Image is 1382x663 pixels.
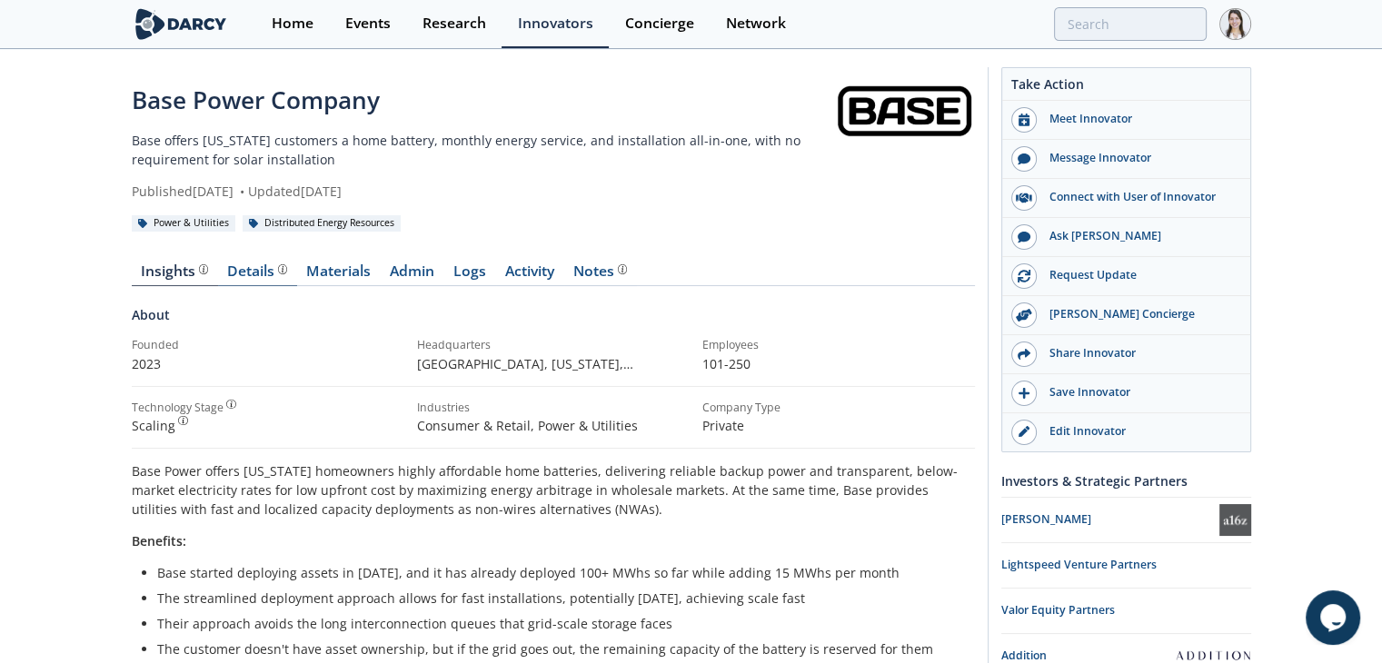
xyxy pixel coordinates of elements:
div: Founded [132,337,404,353]
a: Lightspeed Venture Partners [1001,549,1251,581]
div: Technology Stage [132,400,224,416]
div: Power & Utilities [132,215,236,232]
div: Investors & Strategic Partners [1001,465,1251,497]
span: • [237,183,248,200]
div: Company Type [702,400,975,416]
div: [PERSON_NAME] [1001,511,1219,528]
a: Logs [444,264,496,286]
p: [GEOGRAPHIC_DATA], [US_STATE] , [GEOGRAPHIC_DATA] [417,354,690,373]
button: Save Innovator [1002,374,1250,413]
div: Edit Innovator [1037,423,1240,440]
div: Lightspeed Venture Partners [1001,557,1251,573]
div: Ask [PERSON_NAME] [1037,228,1240,244]
a: Insights [132,264,218,286]
div: Events [345,16,391,31]
li: The customer doesn't have asset ownership, but if the grid goes out, the remaining capacity of th... [157,639,962,658]
div: Meet Innovator [1037,111,1240,127]
img: Andreessen Horowitz [1219,504,1251,536]
div: Request Update [1037,267,1240,283]
div: Distributed Energy Resources [243,215,402,232]
img: information.svg [618,264,628,274]
span: Consumer & Retail, Power & Utilities [417,417,638,434]
div: Research [423,16,486,31]
a: [PERSON_NAME] Andreessen Horowitz [1001,504,1251,536]
div: Message Innovator [1037,150,1240,166]
div: Take Action [1002,74,1250,101]
div: Insights [141,264,208,279]
div: Save Innovator [1037,384,1240,401]
div: Home [272,16,313,31]
a: Notes [564,264,637,286]
img: information.svg [278,264,288,274]
p: 2023 [132,354,404,373]
a: Admin [381,264,444,286]
li: Their approach avoids the long interconnection queues that grid-scale storage faces [157,614,962,633]
div: [PERSON_NAME] Concierge [1037,306,1240,322]
div: Headquarters [417,337,690,353]
img: information.svg [199,264,209,274]
a: Details [218,264,297,286]
div: Base Power Company [132,83,835,118]
img: information.svg [226,400,236,410]
a: Materials [297,264,381,286]
strong: Benefits: [132,532,186,549]
div: Concierge [625,16,694,31]
img: Addition [1175,649,1251,661]
div: Details [227,264,287,279]
a: Valor Equity Partners [1001,595,1251,627]
iframe: chat widget [1306,590,1364,645]
a: Activity [496,264,564,286]
img: Profile [1219,8,1251,40]
div: Published [DATE] Updated [DATE] [132,182,835,201]
div: Scaling [132,416,404,435]
img: logo-wide.svg [132,8,231,40]
div: About [132,305,975,337]
div: Innovators [518,16,593,31]
div: Valor Equity Partners [1001,602,1251,618]
div: Share Innovator [1037,345,1240,361]
div: Network [726,16,786,31]
div: Connect with User of Innovator [1037,189,1240,205]
span: Private [702,417,744,434]
p: Base Power offers [US_STATE] homeowners highly affordable home batteries, delivering reliable bac... [132,461,975,519]
a: Edit Innovator [1002,413,1250,451]
li: Base started deploying assets in [DATE], and it has already deployed 100+ MWhs so far while addin... [157,563,962,582]
p: 101-250 [702,354,975,373]
div: Notes [573,264,627,279]
div: Industries [417,400,690,416]
li: The streamlined deployment approach allows for fast installations, potentially [DATE], achieving ... [157,589,962,608]
p: Base offers [US_STATE] customers a home battery, monthly energy service, and installation all-in-... [132,131,835,169]
div: Employees [702,337,975,353]
input: Advanced Search [1054,7,1207,41]
img: information.svg [178,416,188,426]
